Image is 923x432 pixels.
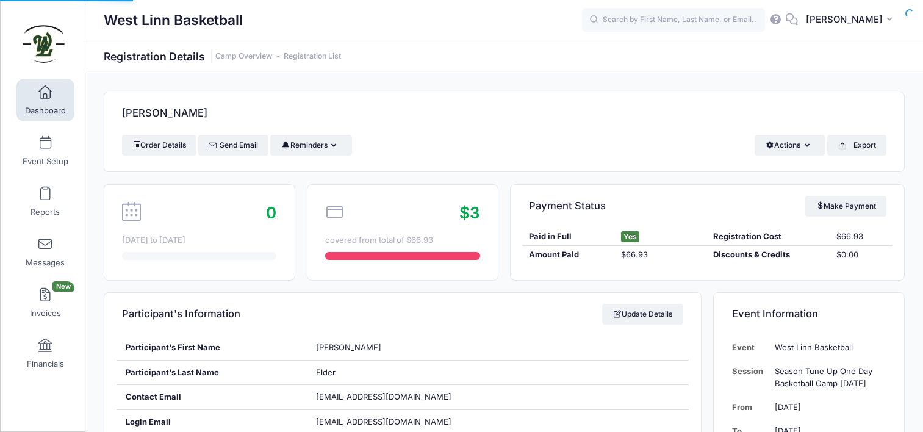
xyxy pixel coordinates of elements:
div: [DATE] to [DATE] [122,234,276,247]
div: Amount Paid [523,249,615,261]
span: $3 [459,203,480,222]
a: Messages [16,231,74,273]
a: Event Setup [16,129,74,172]
h1: Registration Details [104,50,341,63]
td: From [732,395,769,419]
div: Participant's Last Name [117,361,307,385]
button: Reminders [270,135,351,156]
div: $66.93 [831,231,892,243]
div: $66.93 [615,249,707,261]
span: Elder [316,367,336,377]
a: Update Details [602,304,683,325]
a: InvoicesNew [16,281,74,324]
span: [EMAIL_ADDRESS][DOMAIN_NAME] [316,392,451,401]
span: New [52,281,74,292]
h4: [PERSON_NAME] [122,96,207,131]
button: Actions [755,135,825,156]
div: Paid in Full [523,231,615,243]
td: West Linn Basketball [769,336,886,359]
div: covered from total of $66.93 [325,234,479,247]
h4: Event Information [732,297,818,332]
a: West Linn Basketball [1,13,86,71]
span: Financials [27,359,64,369]
span: [PERSON_NAME] [806,13,883,26]
input: Search by First Name, Last Name, or Email... [582,8,765,32]
a: Reports [16,180,74,223]
a: Make Payment [805,196,886,217]
td: Session [732,359,769,395]
span: [PERSON_NAME] [316,342,381,352]
h1: West Linn Basketball [104,6,243,34]
td: Season Tune Up One Day Basketball Camp [DATE] [769,359,886,395]
a: Dashboard [16,79,74,121]
a: Send Email [198,135,268,156]
div: Registration Cost [708,231,831,243]
a: Order Details [122,135,196,156]
td: [DATE] [769,395,886,419]
h4: Participant's Information [122,297,240,332]
span: Messages [26,257,65,268]
span: Event Setup [23,156,68,167]
div: Discounts & Credits [708,249,831,261]
a: Camp Overview [215,52,272,61]
a: Registration List [284,52,341,61]
div: Participant's First Name [117,336,307,360]
button: Export [827,135,886,156]
span: Invoices [30,308,61,319]
h4: Payment Status [529,189,606,223]
td: Event [732,336,769,359]
img: West Linn Basketball [21,19,66,65]
span: 0 [266,203,276,222]
span: Yes [621,231,639,242]
span: [EMAIL_ADDRESS][DOMAIN_NAME] [316,416,469,428]
div: Contact Email [117,385,307,409]
button: [PERSON_NAME] [798,6,905,34]
a: Financials [16,332,74,375]
div: $0.00 [831,249,892,261]
span: Dashboard [25,106,66,116]
span: Reports [31,207,60,217]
